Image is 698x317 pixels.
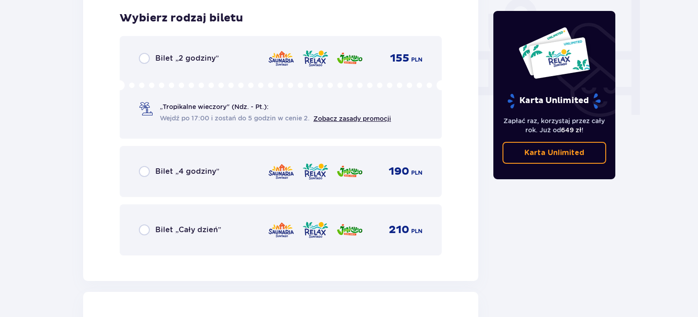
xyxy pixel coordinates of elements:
img: Jamango [336,220,363,239]
p: Zapłać raz, korzystaj przez cały rok. Już od ! [502,116,607,135]
span: Bilet „2 godziny” [155,53,219,63]
h3: Wybierz rodzaj biletu [120,11,243,25]
span: „Tropikalne wieczory" (Ndz. - Pt.): [160,102,269,111]
span: Bilet „4 godziny” [155,166,219,177]
img: Dwie karty całoroczne do Suntago z napisem 'UNLIMITED RELAX', na białym tle z tropikalnymi liśćmi... [518,26,591,79]
img: Relax [302,220,329,239]
img: Saunaria [268,220,295,239]
img: Jamango [336,49,363,68]
img: Relax [302,49,329,68]
span: PLN [411,227,423,235]
p: Karta Unlimited [524,148,584,158]
p: Karta Unlimited [507,93,602,109]
img: Jamango [336,162,363,181]
img: Relax [302,162,329,181]
span: 155 [390,52,409,65]
span: Bilet „Cały dzień” [155,225,221,235]
img: Saunaria [268,49,295,68]
span: Wejdź po 17:00 i zostań do 5 godzin w cenie 2. [160,114,310,123]
span: PLN [411,169,423,177]
img: Saunaria [268,162,295,181]
span: 210 [389,223,409,237]
span: PLN [411,56,423,64]
span: 190 [389,165,409,178]
a: Zobacz zasady promocji [313,115,391,122]
span: 649 zł [561,126,582,134]
a: Karta Unlimited [502,142,607,164]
